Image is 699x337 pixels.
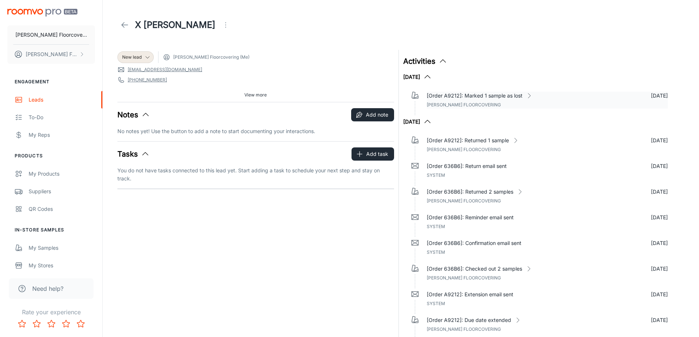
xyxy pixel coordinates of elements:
p: [PERSON_NAME] Floorcovering [26,50,77,58]
span: System [427,301,445,306]
span: [PERSON_NAME] Floorcovering [427,275,501,281]
button: [DATE] [403,117,432,126]
div: New lead [117,51,154,63]
button: Rate 2 star [29,316,44,331]
button: Add task [352,147,394,161]
button: Notes [117,109,150,120]
div: QR Codes [29,205,95,213]
span: System [427,224,445,229]
div: My Stores [29,261,95,270]
button: Activities [403,56,447,67]
div: My Reps [29,131,95,139]
span: Need help? [32,284,63,293]
p: [DATE] [651,265,668,273]
span: [PERSON_NAME] Floorcovering [427,326,501,332]
p: [DATE] [651,316,668,324]
p: [DATE] [651,290,668,298]
button: Open menu [218,18,233,32]
p: [Order 636B6]: Reminder email sent [427,213,514,221]
p: [Order A9212]: Extension email sent [427,290,513,298]
p: [Order A9212]: Due date extended [427,316,511,324]
p: [Order A9212]: Marked 1 sample as lost [427,92,523,100]
div: To-do [29,113,95,121]
p: [Order 636B6]: Returned 2 samples [427,188,513,196]
p: [Order A9212]: Returned 1 sample [427,136,509,144]
button: Tasks [117,149,150,160]
button: Rate 1 star [15,316,29,331]
p: No notes yet! Use the button to add a note to start documenting your interactions. [117,127,394,135]
p: [Order 636B6]: Return email sent [427,162,507,170]
p: [DATE] [651,188,668,196]
p: You do not have tasks connected to this lead yet. Start adding a task to schedule your next step ... [117,166,394,183]
p: [Order 636B6]: Checked out 2 samples [427,265,522,273]
button: View more [241,89,270,100]
span: [PERSON_NAME] Floorcovering [427,198,501,204]
div: Leads [29,96,95,104]
span: [PERSON_NAME] Floorcovering (Me) [173,54,250,61]
p: [PERSON_NAME] Floorcovering [15,31,87,39]
div: Suppliers [29,187,95,195]
button: [PERSON_NAME] Floorcovering [7,25,95,44]
div: My Samples [29,244,95,252]
button: Rate 3 star [44,316,59,331]
p: [DATE] [651,136,668,144]
p: [DATE] [651,239,668,247]
button: Rate 4 star [59,316,73,331]
img: Roomvo PRO Beta [7,9,77,17]
a: [EMAIL_ADDRESS][DOMAIN_NAME] [128,66,202,73]
span: New lead [122,54,142,61]
span: System [427,172,445,178]
button: Add note [351,108,394,121]
p: [DATE] [651,213,668,221]
p: [DATE] [651,162,668,170]
span: System [427,249,445,255]
p: [DATE] [651,92,668,100]
span: [PERSON_NAME] Floorcovering [427,147,501,152]
span: [PERSON_NAME] Floorcovering [427,102,501,107]
span: View more [244,92,267,98]
div: My Products [29,170,95,178]
p: Rate your experience [6,308,97,316]
button: Rate 5 star [73,316,88,331]
button: [PERSON_NAME] Floorcovering [7,45,95,64]
p: [Order 636B6]: Confirmation email sent [427,239,521,247]
a: [PHONE_NUMBER] [128,77,167,83]
h1: X [PERSON_NAME] [135,18,215,32]
button: [DATE] [403,73,432,81]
